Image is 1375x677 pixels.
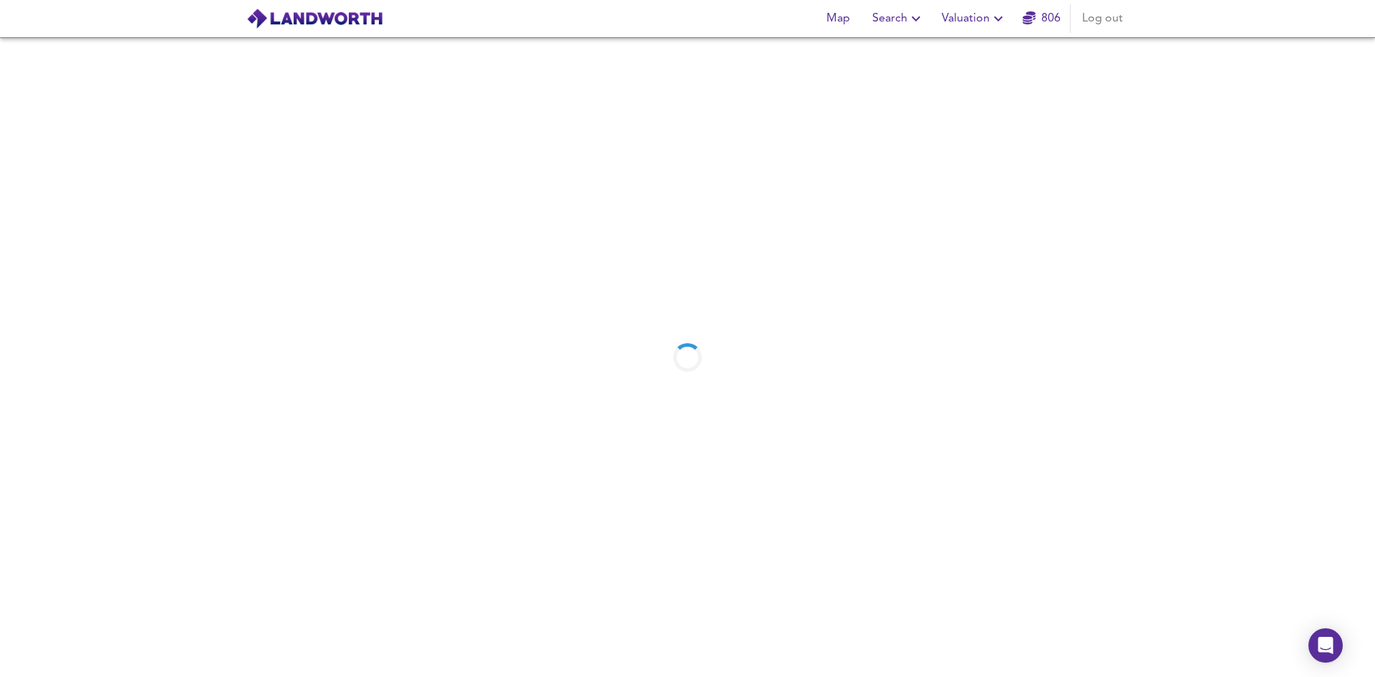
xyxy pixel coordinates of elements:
[246,8,383,29] img: logo
[942,9,1007,29] span: Valuation
[936,4,1013,33] button: Valuation
[867,4,930,33] button: Search
[1076,4,1129,33] button: Log out
[1018,4,1064,33] button: 806
[1308,628,1343,663] div: Open Intercom Messenger
[821,9,855,29] span: Map
[815,4,861,33] button: Map
[872,9,925,29] span: Search
[1082,9,1123,29] span: Log out
[1023,9,1061,29] a: 806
